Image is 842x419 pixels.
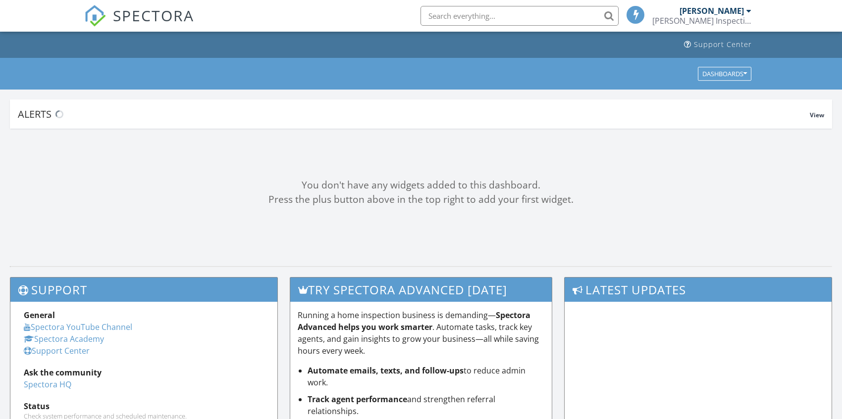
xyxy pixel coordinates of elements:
[24,345,90,356] a: Support Center
[10,278,277,302] h3: Support
[308,394,407,405] strong: Track agent performance
[24,367,264,378] div: Ask the community
[702,70,747,77] div: Dashboards
[298,310,530,332] strong: Spectora Advanced helps you work smarter
[10,178,832,192] div: You don't have any widgets added to this dashboard.
[308,365,464,376] strong: Automate emails, texts, and follow-ups
[680,6,744,16] div: [PERSON_NAME]
[84,5,106,27] img: The Best Home Inspection Software - Spectora
[810,111,824,119] span: View
[694,40,752,49] div: Support Center
[24,310,55,321] strong: General
[652,16,751,26] div: Kloeker Inspections
[680,36,756,54] a: Support Center
[84,13,194,34] a: SPECTORA
[308,393,544,417] li: and strengthen referral relationships.
[10,192,832,207] div: Press the plus button above in the top right to add your first widget.
[18,107,810,121] div: Alerts
[308,365,544,388] li: to reduce admin work.
[698,67,751,81] button: Dashboards
[113,5,194,26] span: SPECTORA
[290,278,551,302] h3: Try spectora advanced [DATE]
[24,322,132,332] a: Spectora YouTube Channel
[24,379,71,390] a: Spectora HQ
[421,6,619,26] input: Search everything...
[24,333,104,344] a: Spectora Academy
[298,309,544,357] p: Running a home inspection business is demanding— . Automate tasks, track key agents, and gain ins...
[565,278,832,302] h3: Latest Updates
[24,400,264,412] div: Status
